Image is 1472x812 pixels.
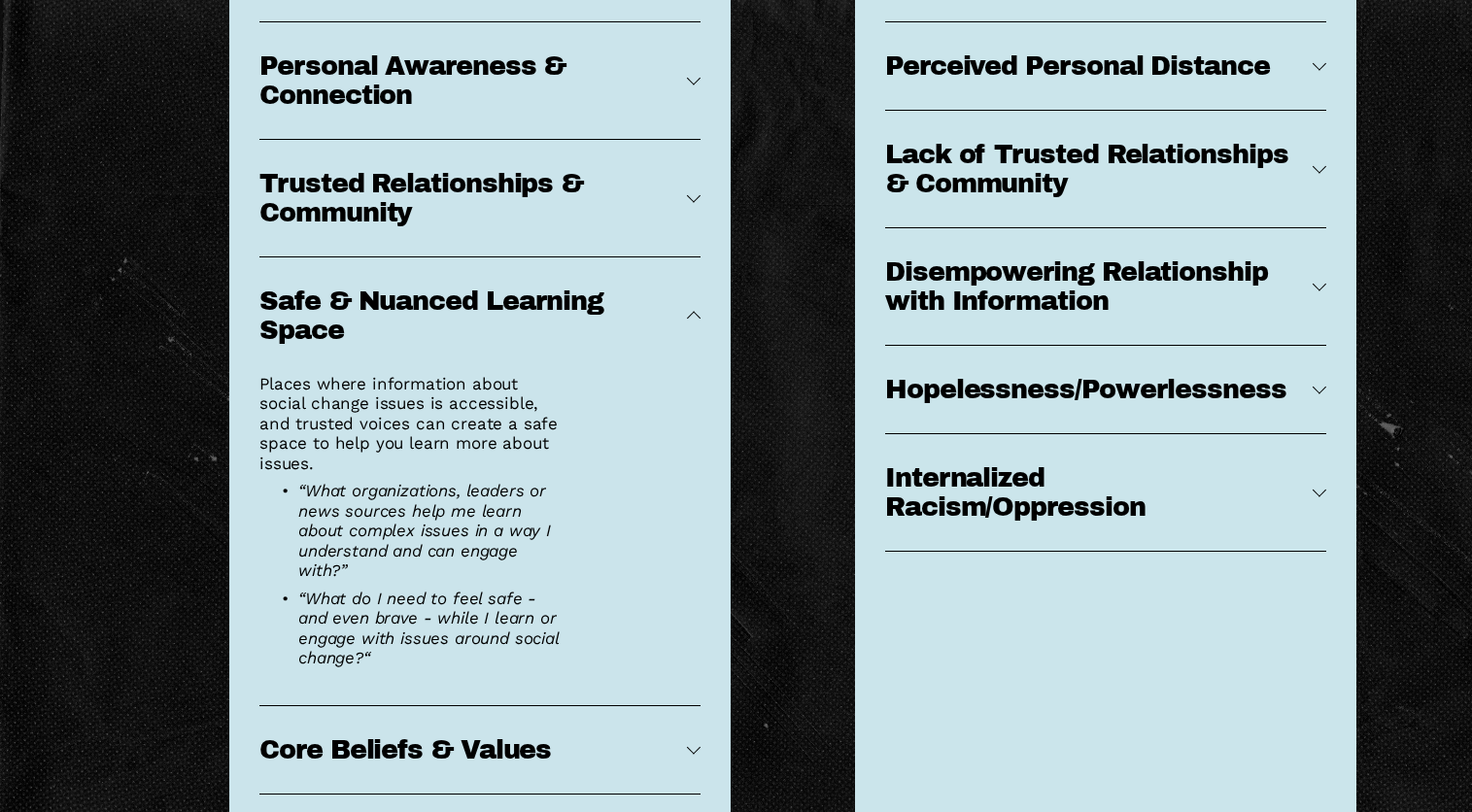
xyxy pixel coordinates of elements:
p: Places where information about social change issues is accessible, and trusted voices can create ... [259,374,568,473]
button: Internalized Racism/Oppression [885,434,1326,551]
button: Lack of Trusted Relationships & Community [885,111,1326,227]
button: Trusted Relationships & Community [259,140,701,256]
span: Core Beliefs & Values [259,735,687,764]
button: Safe & Nuanced Learning Space [259,257,701,374]
em: “What do I need to feel safe - and even brave - while I learn or engage with issues around social... [298,589,559,667]
span: Trusted Relationships & Community [259,169,687,227]
span: Perceived Personal Distance [885,51,1313,81]
span: Hopelessness/Powerlessness [885,375,1313,404]
span: Lack of Trusted Relationships & Community [885,140,1313,198]
button: Hopelessness/Powerlessness [885,346,1326,433]
button: Disempowering Relationship with Information [885,228,1326,345]
button: Core Beliefs & Values [259,706,701,794]
button: Personal Awareness & Connection [259,22,701,139]
div: Safe & Nuanced Learning Space [259,374,701,705]
span: Personal Awareness & Connection [259,51,687,110]
span: Internalized Racism/Oppression [885,463,1313,522]
span: Disempowering Relationship with Information [885,257,1313,316]
span: Safe & Nuanced Learning Space [259,287,687,345]
button: Perceived Personal Distance [885,22,1326,110]
em: “What organizations, leaders or news sources help me learn about complex issues in a way I unders... [298,481,551,580]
